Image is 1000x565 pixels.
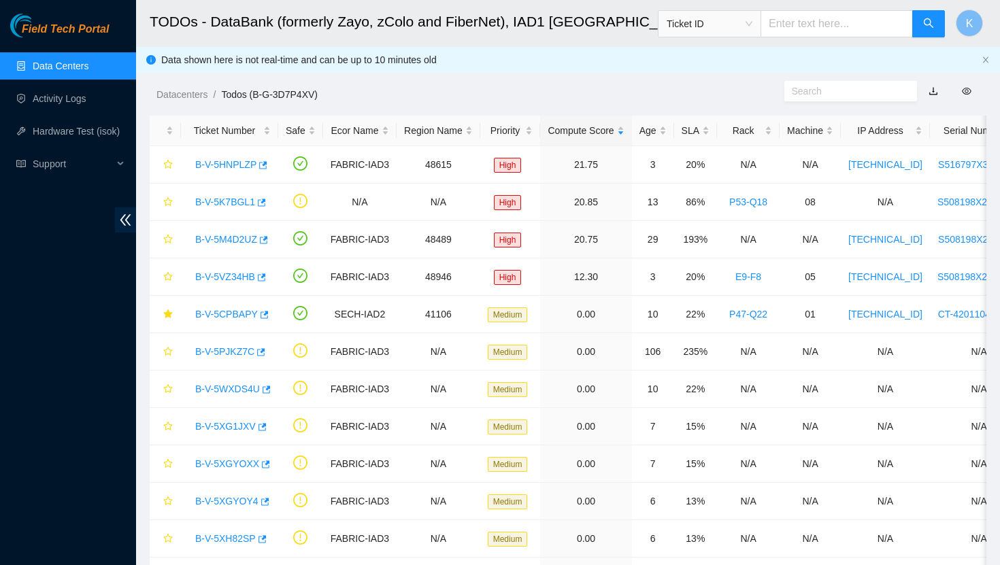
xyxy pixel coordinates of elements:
[632,333,674,371] td: 106
[157,266,173,288] button: star
[632,296,674,333] td: 10
[780,445,841,483] td: N/A
[293,156,307,171] span: check-circle
[397,371,480,408] td: N/A
[397,296,480,333] td: 41106
[792,84,899,99] input: Search
[540,371,631,408] td: 0.00
[540,258,631,296] td: 12.30
[841,333,930,371] td: N/A
[841,520,930,558] td: N/A
[717,483,780,520] td: N/A
[717,371,780,408] td: N/A
[195,383,260,394] a: B-V-5WXDS4U
[115,207,136,233] span: double-left
[674,146,717,184] td: 20%
[33,126,120,137] a: Hardware Test (isok)
[397,520,480,558] td: N/A
[163,534,173,545] span: star
[293,418,307,432] span: exclamation-circle
[156,89,207,100] a: Datacenters
[674,520,717,558] td: 13%
[16,159,26,169] span: read
[729,309,767,320] a: P47-Q22
[540,520,631,558] td: 0.00
[780,146,841,184] td: N/A
[780,184,841,221] td: 08
[293,456,307,470] span: exclamation-circle
[397,483,480,520] td: N/A
[323,483,397,520] td: FABRIC-IAD3
[982,56,990,65] button: close
[848,271,922,282] a: [TECHNICAL_ID]
[540,184,631,221] td: 20.85
[923,18,934,31] span: search
[735,271,761,282] a: E9-F8
[397,333,480,371] td: N/A
[157,154,173,175] button: star
[667,14,752,34] span: Ticket ID
[488,494,528,509] span: Medium
[632,520,674,558] td: 6
[780,258,841,296] td: 05
[780,333,841,371] td: N/A
[632,258,674,296] td: 3
[494,158,522,173] span: High
[293,493,307,507] span: exclamation-circle
[848,309,922,320] a: [TECHNICAL_ID]
[494,195,522,210] span: High
[213,89,216,100] span: /
[195,234,257,245] a: B-V-5M4D2UZ
[157,528,173,549] button: star
[323,258,397,296] td: FABRIC-IAD3
[841,483,930,520] td: N/A
[540,333,631,371] td: 0.00
[674,221,717,258] td: 193%
[780,371,841,408] td: N/A
[323,184,397,221] td: N/A
[323,520,397,558] td: FABRIC-IAD3
[841,408,930,445] td: N/A
[674,445,717,483] td: 15%
[674,296,717,333] td: 22%
[163,459,173,470] span: star
[632,146,674,184] td: 3
[163,422,173,432] span: star
[540,408,631,445] td: 0.00
[780,408,841,445] td: N/A
[323,221,397,258] td: FABRIC-IAD3
[632,445,674,483] td: 7
[293,343,307,358] span: exclamation-circle
[293,269,307,283] span: check-circle
[632,483,674,520] td: 6
[157,378,173,400] button: star
[717,333,780,371] td: N/A
[540,146,631,184] td: 21.75
[397,184,480,221] td: N/A
[157,415,173,437] button: star
[397,258,480,296] td: 48946
[397,146,480,184] td: 48615
[323,333,397,371] td: FABRIC-IAD3
[22,23,109,36] span: Field Tech Portal
[674,184,717,221] td: 86%
[717,520,780,558] td: N/A
[293,231,307,245] span: check-circle
[488,307,528,322] span: Medium
[163,235,173,245] span: star
[323,296,397,333] td: SECH-IAD2
[632,221,674,258] td: 29
[632,184,674,221] td: 13
[195,309,258,320] a: B-V-5CPBAPY
[10,24,109,42] a: Akamai TechnologiesField Tech Portal
[841,184,930,221] td: N/A
[540,221,631,258] td: 20.75
[848,159,922,170] a: [TECHNICAL_ID]
[717,221,780,258] td: N/A
[540,296,631,333] td: 0.00
[780,483,841,520] td: N/A
[674,408,717,445] td: 15%
[674,258,717,296] td: 20%
[195,196,255,207] a: B-V-5K7BGL1
[195,458,259,469] a: B-V-5XGYOXX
